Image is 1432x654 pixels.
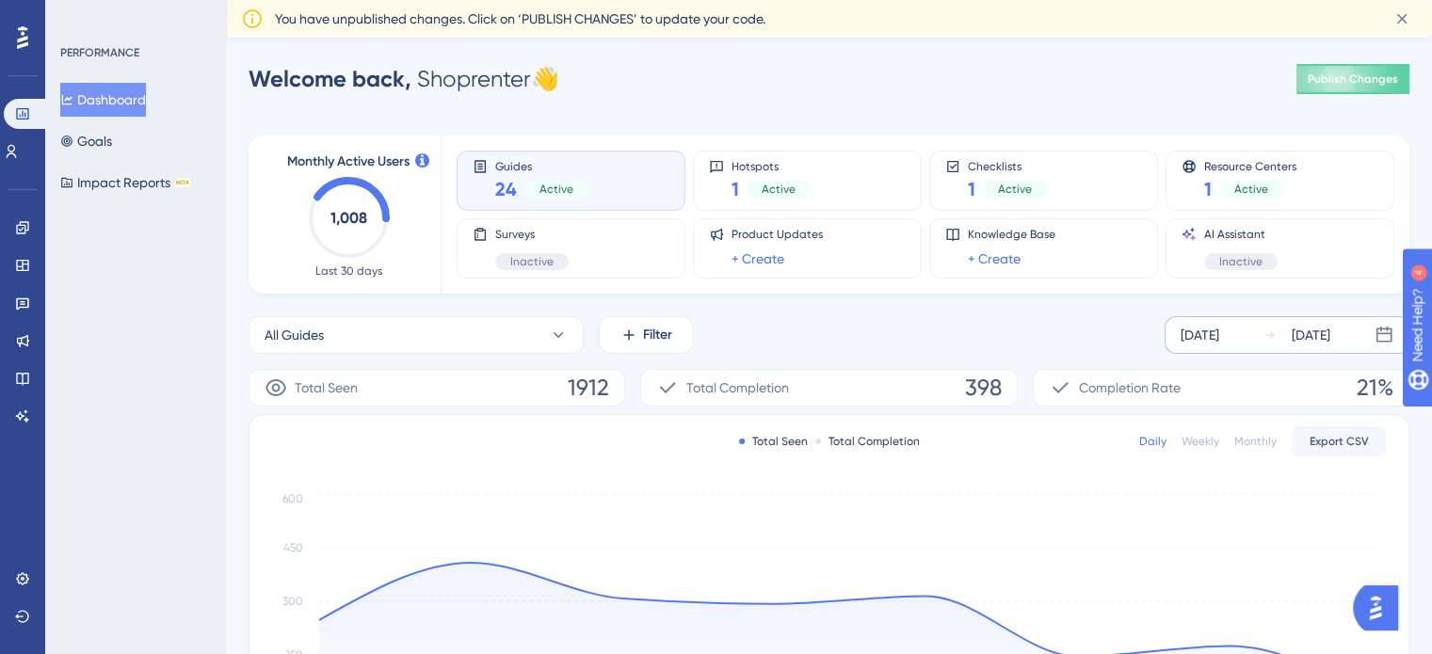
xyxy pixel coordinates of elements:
[1219,254,1263,269] span: Inactive
[998,182,1032,197] span: Active
[968,227,1055,242] span: Knowledge Base
[732,176,739,202] span: 1
[315,263,382,279] span: Last 30 days
[1204,176,1212,202] span: 1
[495,159,588,172] span: Guides
[265,324,324,346] span: All Guides
[968,176,975,202] span: 1
[732,247,784,270] a: + Create
[1204,159,1296,172] span: Resource Centers
[1182,434,1219,449] div: Weekly
[60,83,146,117] button: Dashboard
[732,159,811,172] span: Hotspots
[249,316,584,354] button: All Guides
[686,376,789,399] span: Total Completion
[1139,434,1167,449] div: Daily
[60,166,191,199] button: Impact ReportsBETA
[282,595,303,608] tspan: 300
[732,227,823,242] span: Product Updates
[60,124,112,158] button: Goals
[1079,376,1181,399] span: Completion Rate
[174,178,191,187] div: BETA
[762,182,796,197] span: Active
[1357,373,1393,403] span: 21%
[965,373,1002,403] span: 398
[275,8,765,30] span: You have unpublished changes. Click on ‘PUBLISH CHANGES’ to update your code.
[739,434,808,449] div: Total Seen
[295,376,358,399] span: Total Seen
[282,491,303,504] tspan: 600
[1353,580,1409,636] iframe: UserGuiding AI Assistant Launcher
[1204,227,1278,242] span: AI Assistant
[283,541,303,554] tspan: 450
[1181,324,1219,346] div: [DATE]
[131,9,137,24] div: 4
[643,324,672,346] span: Filter
[1292,324,1330,346] div: [DATE]
[1310,434,1369,449] span: Export CSV
[60,45,139,60] div: PERFORMANCE
[249,65,411,92] span: Welcome back,
[495,176,517,202] span: 24
[1234,182,1268,197] span: Active
[1296,64,1409,94] button: Publish Changes
[287,151,410,173] span: Monthly Active Users
[44,5,118,27] span: Need Help?
[968,159,1047,172] span: Checklists
[539,182,573,197] span: Active
[495,227,569,242] span: Surveys
[249,64,559,94] div: Shoprenter 👋
[330,209,367,227] text: 1,008
[1308,72,1398,87] span: Publish Changes
[1292,426,1386,456] button: Export CSV
[599,316,693,354] button: Filter
[568,373,609,403] span: 1912
[510,254,554,269] span: Inactive
[968,247,1021,270] a: + Create
[1234,434,1277,449] div: Monthly
[815,434,920,449] div: Total Completion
